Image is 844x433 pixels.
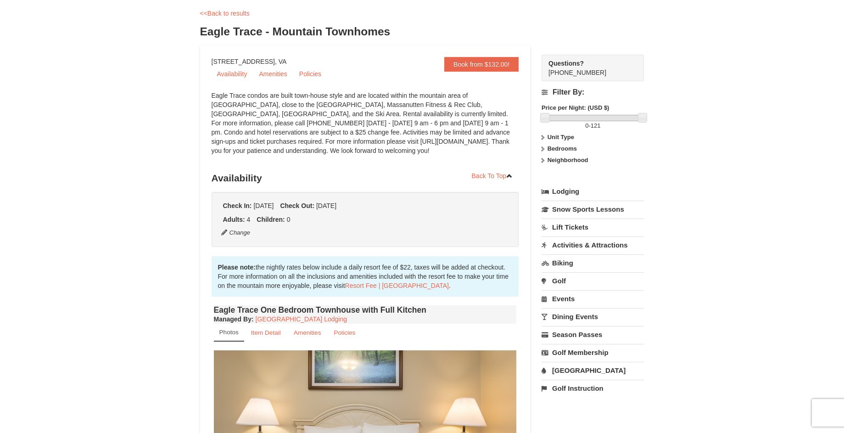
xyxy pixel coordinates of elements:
strong: Please note: [218,264,256,271]
a: <<Back to results [200,10,250,17]
h3: Availability [212,169,519,187]
strong: Bedrooms [548,145,577,152]
strong: Check In: [223,202,252,209]
strong: Unit Type [548,134,574,141]
div: the nightly rates below include a daily resort fee of $22, taxes will be added at checkout. For m... [212,256,519,297]
a: [GEOGRAPHIC_DATA] [542,362,644,379]
div: Eagle Trace condos are built town-house style and are located within the mountain area of [GEOGRA... [212,91,519,164]
a: Season Passes [542,326,644,343]
a: Back To Top [466,169,519,183]
a: Dining Events [542,308,644,325]
button: Change [221,228,251,238]
strong: : [214,315,254,323]
a: Policies [328,324,361,342]
span: [PHONE_NUMBER] [548,59,627,76]
a: Availability [212,67,253,81]
small: Amenities [294,329,321,336]
a: Resort Fee | [GEOGRAPHIC_DATA] [345,282,449,289]
strong: Adults: [223,216,245,223]
h3: Eagle Trace - Mountain Townhomes [200,22,644,41]
strong: Check Out: [280,202,314,209]
span: Managed By [214,315,252,323]
span: 0 [585,122,588,129]
a: Book from $132.00! [444,57,519,72]
strong: Price per Night: (USD $) [542,104,609,111]
a: [GEOGRAPHIC_DATA] Lodging [256,315,347,323]
span: [DATE] [253,202,274,209]
label: - [542,121,644,130]
span: [DATE] [316,202,336,209]
a: Item Detail [245,324,287,342]
a: Golf Instruction [542,380,644,397]
span: 0 [287,216,291,223]
a: Activities & Attractions [542,236,644,253]
small: Policies [334,329,355,336]
a: Biking [542,254,644,271]
a: Lodging [542,183,644,200]
a: Amenities [288,324,327,342]
a: Photos [214,324,244,342]
a: Snow Sports Lessons [542,201,644,218]
strong: Questions? [548,60,584,67]
a: Amenities [253,67,292,81]
span: 121 [591,122,601,129]
h4: Filter By: [542,88,644,96]
small: Item Detail [251,329,281,336]
a: Golf Membership [542,344,644,361]
h4: Eagle Trace One Bedroom Townhouse with Full Kitchen [214,305,517,315]
strong: Neighborhood [548,157,588,163]
a: Golf [542,272,644,289]
a: Events [542,290,644,307]
a: Policies [294,67,327,81]
small: Photos [219,329,239,336]
span: 4 [247,216,251,223]
a: Lift Tickets [542,219,644,236]
strong: Children: [257,216,285,223]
